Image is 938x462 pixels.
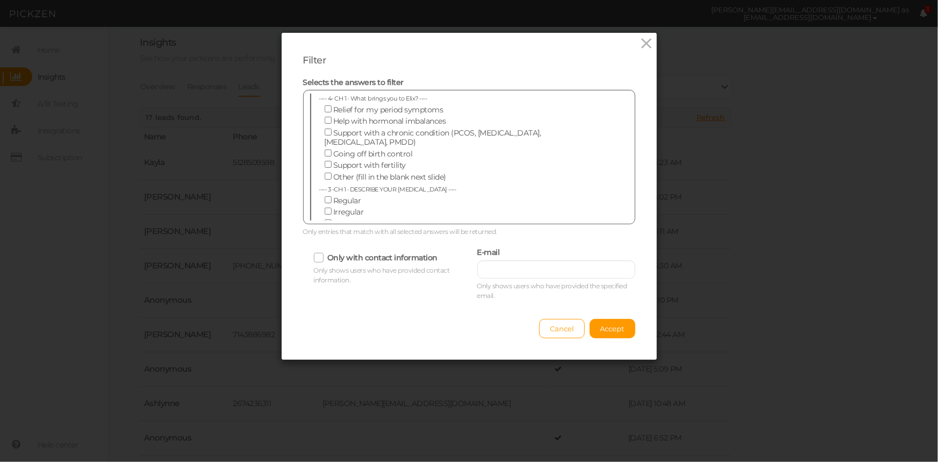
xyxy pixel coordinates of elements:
[303,77,404,87] span: Selects the answers to filter
[333,116,446,126] span: Help with hormonal imbalances
[325,128,541,147] span: Support with a chronic condition (PCOS, [MEDICAL_DATA], [MEDICAL_DATA], PMDD)
[325,219,332,226] input: I don't currently get a period
[333,207,364,217] span: Irregular
[333,149,413,159] span: Going off birth control
[333,105,443,115] span: Relief for my period symptoms
[333,219,433,229] span: I don't currently get a period
[539,319,585,338] button: Cancel
[600,324,625,333] span: Accept
[325,105,332,112] input: Relief for my period symptoms
[550,324,574,333] span: Cancel
[319,95,427,102] span: ---- 4- CH 1 · What brings you to Elix? ----
[333,196,361,205] span: Regular
[477,248,500,258] label: E-mail
[325,208,332,215] input: Irregular
[590,319,635,338] button: Accept
[325,161,332,168] input: Support with fertility
[327,253,438,262] label: Only with contact information
[314,266,450,284] span: Only shows users who have provided contact information.
[325,173,332,180] input: Other (fill in the blank next slide)
[319,186,456,193] span: ---- 3 -CH 1 · DESCRIBE YOUR [MEDICAL_DATA] ----
[477,282,627,300] span: Only shows users who have provided the specified email.
[325,150,332,157] input: Going off birth control
[303,54,326,66] span: Filter
[333,172,446,182] span: Other (fill in the blank next slide)
[333,160,406,170] span: Support with fertility
[325,117,332,124] input: Help with hormonal imbalances
[325,196,332,203] input: Regular
[303,228,498,236] span: Only entries that match with all selected answers will be returned.
[325,129,332,136] input: Support with a chronic condition (PCOS, [MEDICAL_DATA], [MEDICAL_DATA], PMDD)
